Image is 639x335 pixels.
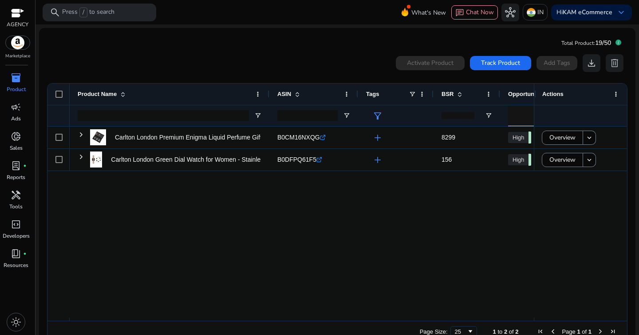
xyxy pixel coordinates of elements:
span: B0CM16NXQG [277,134,320,141]
button: Overview [542,131,583,145]
button: Open Filter Menu [254,112,261,119]
span: 1 [588,328,592,335]
span: B0DFPQ61F5 [277,156,316,163]
span: donut_small [11,131,21,142]
p: Marketplace [5,53,30,60]
span: download [586,58,597,68]
button: chatChat Now [451,5,498,20]
span: handyman [11,190,21,200]
p: Resources [4,261,28,269]
p: Sales [10,144,23,152]
span: 1 [577,328,580,335]
p: Press to search [62,8,114,17]
a: High [508,132,529,143]
span: add [372,132,383,143]
p: Developers [3,232,30,240]
span: 8299 [442,134,455,141]
span: add [372,155,383,165]
div: Page Size: [420,328,448,335]
span: 2 [504,328,507,335]
span: 2 [515,328,518,335]
b: KAM eCommerce [563,8,612,16]
img: in.svg [527,8,536,17]
p: Carlton London Green Dial Watch for Women - Stainless Steel,... [111,151,289,169]
span: 83.00 [529,132,531,144]
input: ASIN Filter Input [277,110,338,121]
button: Overview [542,153,583,167]
span: code_blocks [11,219,21,230]
span: fiber_manual_record [23,252,27,255]
div: First Page [537,328,544,335]
span: 19/50 [595,39,611,47]
span: / [79,8,87,17]
span: Track Product [481,58,520,68]
span: of [582,328,587,335]
span: search [50,7,60,18]
span: Page [562,328,575,335]
span: hub [505,7,516,18]
p: Carlton London Premium Enigma Liquid Perfume Gift Set For Men... [115,128,303,147]
button: download [583,54,600,72]
input: Product Name Filter Input [78,110,249,121]
span: Overview [549,128,576,147]
span: Tags [366,91,379,97]
button: Open Filter Menu [485,112,492,119]
span: keyboard_arrow_down [616,7,627,18]
div: Last Page [609,328,616,335]
span: chat [455,8,464,17]
div: Next Page [597,328,604,335]
span: ASIN [277,91,291,97]
img: amazon.svg [6,36,30,49]
div: 25 [455,328,467,335]
span: What's New [411,5,446,20]
p: IN [537,4,544,20]
img: 31jvLK6LhNL._SS40_.jpg [90,129,106,145]
span: of [509,328,514,335]
span: filter_alt [372,111,383,121]
span: Actions [542,91,564,97]
mat-icon: keyboard_arrow_down [585,134,593,142]
span: book_4 [11,248,21,259]
span: light_mode [11,317,21,327]
a: High [508,154,529,165]
p: Tools [9,203,23,211]
span: Overview [549,151,576,169]
span: Product Name [78,91,117,97]
span: BSR [442,91,454,97]
button: Track Product [470,56,531,70]
span: to [497,328,502,335]
div: Previous Page [549,328,556,335]
button: hub [501,4,519,21]
p: AGENCY [7,20,28,28]
button: Open Filter Menu [343,112,350,119]
span: 86.00 [529,154,531,166]
span: 156 [442,156,452,163]
p: Reports [7,173,25,181]
span: Total Product: [561,40,595,47]
span: Opportunity Score [508,91,554,97]
p: Ads [11,115,21,123]
span: lab_profile [11,160,21,171]
p: Hi [556,9,612,16]
p: Product [7,85,26,93]
mat-icon: keyboard_arrow_down [585,156,593,164]
span: Chat Now [466,8,494,16]
span: inventory_2 [11,72,21,83]
span: 1 [493,328,496,335]
img: 417tz-LHv+L._SX38_SY50_CR,0,0,38,50_.jpg [90,152,102,167]
span: campaign [11,102,21,112]
span: fiber_manual_record [23,164,27,167]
